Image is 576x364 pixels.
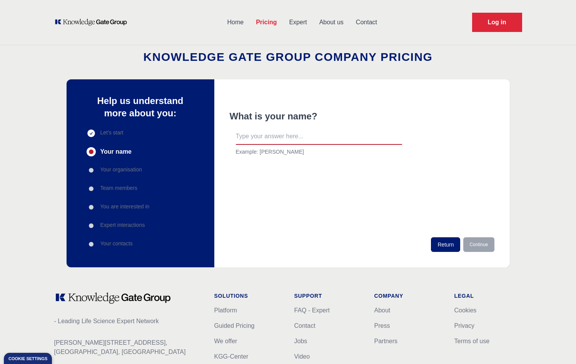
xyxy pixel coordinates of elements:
[236,148,402,156] p: Example: [PERSON_NAME]
[313,12,350,32] a: About us
[454,292,522,300] h1: Legal
[214,322,255,329] a: Guided Pricing
[100,221,145,229] p: Expert interactions
[214,292,282,300] h1: Solutions
[472,13,522,32] a: Request Demo
[454,322,474,329] a: Privacy
[221,12,250,32] a: Home
[214,353,249,360] a: KGG-Center
[100,166,142,173] p: Your organisation
[230,110,402,122] h2: What is your name?
[294,307,330,314] a: FAQ - Expert
[350,12,383,32] a: Contact
[236,129,402,145] input: Type your answer here...
[87,129,194,249] div: Progress
[283,12,313,32] a: Expert
[431,237,460,252] button: Return
[374,292,442,300] h1: Company
[100,129,124,136] span: Let's start
[100,184,137,192] p: Team members
[87,95,194,119] p: Help us understand more about you:
[374,338,397,344] a: Partners
[294,338,307,344] a: Jobs
[214,338,237,344] a: We offer
[100,240,133,247] p: Your contacts
[374,307,391,314] a: About
[250,12,283,32] a: Pricing
[374,322,390,329] a: Press
[454,307,477,314] a: Cookies
[294,353,310,360] a: Video
[294,322,316,329] a: Contact
[54,317,202,326] p: - Leading Life Science Expert Network
[294,292,362,300] h1: Support
[54,18,132,26] a: KOL Knowledge Platform: Talk to Key External Experts (KEE)
[454,338,490,344] a: Terms of use
[8,357,47,361] div: Cookie settings
[54,338,202,357] p: [PERSON_NAME][STREET_ADDRESS], [GEOGRAPHIC_DATA], [GEOGRAPHIC_DATA]
[100,147,132,156] span: Your name
[538,327,576,364] iframe: Chat Widget
[100,203,150,210] p: You are interested in
[214,307,237,314] a: Platform
[463,237,494,252] button: Continue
